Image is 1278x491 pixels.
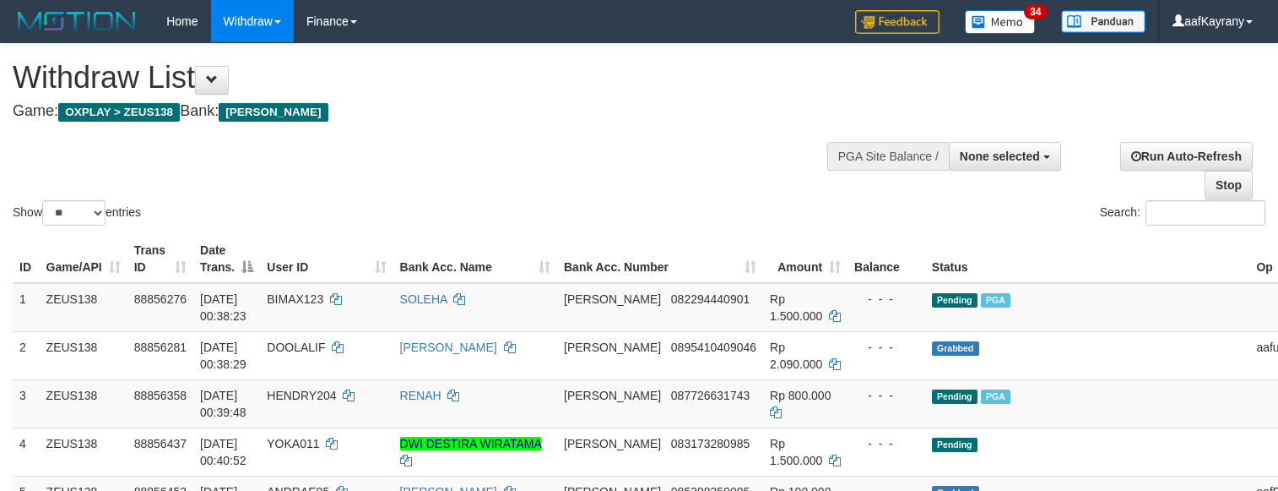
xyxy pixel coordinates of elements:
[847,235,925,283] th: Balance
[267,341,325,354] span: DOOLALIF
[932,390,977,404] span: Pending
[134,437,187,450] span: 88856437
[854,291,918,308] div: - - -
[40,379,127,428] td: ZEUS138
[260,235,393,283] th: User ID: activate to sort column ascending
[40,235,127,283] th: Game/API: activate to sort column ascending
[13,428,40,476] td: 4
[42,200,106,226] select: Showentries
[770,292,822,323] span: Rp 1.500.000
[40,331,127,379] td: ZEUS138
[1145,200,1265,226] input: Search:
[1024,4,1047,19] span: 34
[267,292,323,306] span: BIMAX123
[557,235,763,283] th: Bank Acc. Number: activate to sort column ascending
[932,293,977,308] span: Pending
[13,8,141,34] img: MOTION_logo.png
[13,61,835,95] h1: Withdraw List
[393,235,557,283] th: Bank Acc. Name: activate to sort column ascending
[267,437,319,450] span: YOKA011
[671,341,756,354] span: Copy 0895410409046 to clipboard
[925,235,1250,283] th: Status
[770,389,831,402] span: Rp 800.000
[13,283,40,332] td: 1
[770,341,822,371] span: Rp 2.090.000
[40,428,127,476] td: ZEUS138
[400,292,447,306] a: SOLEHA
[13,103,835,120] h4: Game: Bank:
[671,437,750,450] span: Copy 083173280985 to clipboard
[965,10,1036,34] img: Button%20Memo.svg
[193,235,260,283] th: Date Trans.: activate to sort column descending
[770,437,822,467] span: Rp 1.500.000
[763,235,847,283] th: Amount: activate to sort column ascending
[960,150,1040,163] span: None selected
[564,292,661,306] span: [PERSON_NAME]
[200,292,246,323] span: [DATE] 00:38:23
[134,292,187,306] span: 88856276
[400,341,497,354] a: [PERSON_NAME]
[400,437,542,450] a: DWI DESTIRA WIRATAMA
[40,283,127,332] td: ZEUS138
[827,142,949,171] div: PGA Site Balance /
[267,389,336,402] span: HENDRY204
[200,341,246,371] span: [DATE] 00:38:29
[564,389,661,402] span: [PERSON_NAME]
[564,437,661,450] span: [PERSON_NAME]
[671,292,750,306] span: Copy 082294440901 to clipboard
[854,435,918,452] div: - - -
[981,293,1010,308] span: Marked by aafkaynarin
[671,389,750,402] span: Copy 087726631743 to clipboard
[1205,171,1253,199] a: Stop
[134,389,187,402] span: 88856358
[58,103,180,122] span: OXPLAY > ZEUS138
[932,438,977,452] span: Pending
[1120,142,1253,171] a: Run Auto-Refresh
[855,10,940,34] img: Feedback.jpg
[854,387,918,404] div: - - -
[1100,200,1265,226] label: Search:
[854,339,918,356] div: - - -
[1061,10,1145,33] img: panduan.png
[127,235,193,283] th: Trans ID: activate to sort column ascending
[400,389,441,402] a: RENAH
[13,235,40,283] th: ID
[13,379,40,428] td: 3
[219,103,328,122] span: [PERSON_NAME]
[134,341,187,354] span: 88856281
[981,390,1010,404] span: Marked by aafkaynarin
[932,341,979,356] span: Grabbed
[13,200,141,226] label: Show entries
[200,389,246,419] span: [DATE] 00:39:48
[13,331,40,379] td: 2
[564,341,661,354] span: [PERSON_NAME]
[949,142,1061,171] button: None selected
[200,437,246,467] span: [DATE] 00:40:52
